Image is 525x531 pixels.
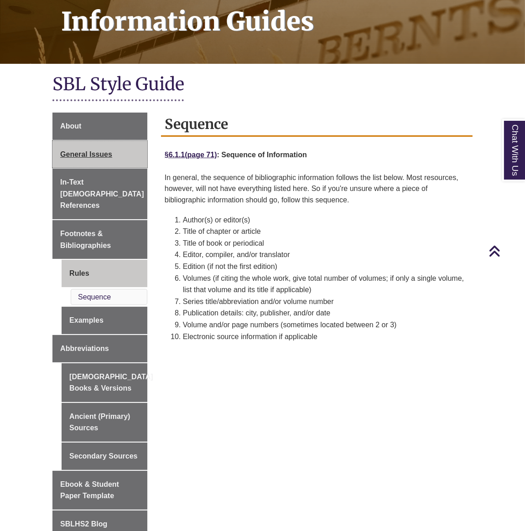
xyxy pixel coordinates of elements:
[60,122,81,130] span: About
[183,296,469,308] li: Series title/abbreviation and/or volume number
[52,169,147,219] a: In-Text [DEMOGRAPHIC_DATA] References
[52,471,147,510] a: Ebook & Student Paper Template
[165,169,469,210] p: In general, the sequence of bibliographic information follows the list below. Most resources, how...
[183,307,469,319] li: Publication details: city, publisher, and/or date
[183,226,469,237] li: Title of chapter or article
[60,230,111,249] span: Footnotes & Bibliographies
[183,237,469,249] li: Title of book or periodical
[183,249,469,261] li: Editor, compiler, and/or translator
[78,293,111,301] a: Sequence
[52,220,147,259] a: Footnotes & Bibliographies
[52,113,147,140] a: About
[277,196,349,204] span: , follow this sequence.
[52,141,147,168] a: General Issues
[183,331,469,343] li: Electronic source information if applicable
[62,363,147,402] a: [DEMOGRAPHIC_DATA] Books & Versions
[60,150,112,158] span: General Issues
[165,151,185,159] a: §6.1.1
[62,260,147,287] a: Rules
[62,403,147,442] a: Ancient (Primary) Sources
[60,178,144,209] span: In-Text [DEMOGRAPHIC_DATA] References
[60,480,119,500] span: Ebook & Student Paper Template
[185,151,307,159] strong: : Sequence of Information
[489,245,523,257] a: Back to Top
[161,113,473,137] h2: Sequence
[185,151,217,159] a: (page 71)
[183,214,469,226] li: Author(s) or editor(s)
[60,345,109,352] span: Abbreviations
[62,443,147,470] a: Secondary Sources
[165,185,428,204] span: if you're unsure where a piece of bibliographic information should go
[52,335,147,362] a: Abbreviations
[183,273,469,296] li: Volumes (if citing the whole work, give total number of volumes; if only a single volume, list th...
[62,307,147,334] a: Examples
[60,520,107,528] span: SBLHS2 Blog
[183,319,469,331] li: Volume and/or page numbers (sometimes located between 2 or 3)
[183,261,469,273] li: Edition (if not the first edition)
[52,73,473,97] h1: SBL Style Guide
